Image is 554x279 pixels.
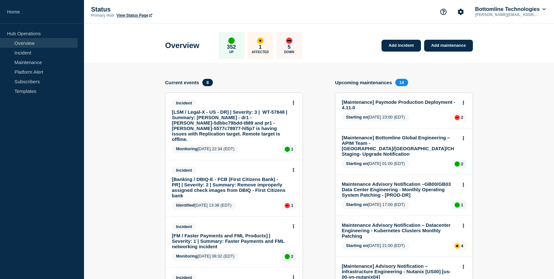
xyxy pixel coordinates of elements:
span: [DATE] 17:00 (EDT) [342,201,409,209]
span: [DATE] 13:38 (EDT) [172,201,236,210]
p: 5 [288,44,290,50]
button: Support [437,5,450,19]
p: 2 [461,115,463,120]
p: 1 [291,147,293,152]
p: 1 [461,202,463,207]
p: Status [91,6,219,13]
span: [DATE] 21:00 (EDT) [342,242,409,250]
div: down [286,37,292,44]
span: Incident [172,167,196,174]
span: Incident [172,99,196,107]
span: 8 [202,79,213,86]
div: up [285,147,290,152]
span: 14 [395,79,408,86]
p: 2 [461,161,463,166]
span: Incident [172,223,196,230]
div: up [455,202,460,208]
a: View Status Page [116,13,152,18]
a: Add maintenance [424,40,473,52]
a: [Banking / DBIQ-E - FCB (First Citizens Bank) - PR] | Severity: 2 | Summary: Remove improperly as... [172,176,288,198]
span: Starting on [346,115,368,119]
h4: Current events [165,80,199,85]
div: affected [455,243,460,249]
button: Account settings [454,5,467,19]
p: 1 [291,203,293,208]
span: Starting on [346,243,368,248]
span: Monitoring [176,254,197,258]
p: Down [284,50,294,54]
button: Bottomline Technologies [474,6,547,12]
a: [Maintenance] Bottomline Global Engineering – APIM Team - [GEOGRAPHIC_DATA]/[GEOGRAPHIC_DATA]/CH ... [342,135,457,157]
span: Starting on [346,161,368,166]
p: 4 [461,243,463,248]
p: Primary Hub [91,13,114,18]
a: [LSM / Legal-X - US - DR] | Severity: 3 | WT-57848 | Summary: [PERSON_NAME] - dr1 - [PERSON_NAME]... [172,109,288,142]
div: affected [257,37,264,44]
div: up [285,254,290,259]
a: Maintenance Advisory Notification – Datacenter Engineering - Kubernetes Clusters Monthly Patching [342,222,457,239]
a: [Maintenance] Paymode Production Deployment - 4.11.0 [342,99,457,110]
span: Monitoring [176,146,197,151]
span: [DATE] 01:00 (EDT) [342,160,409,168]
p: 352 [227,44,236,50]
p: 2 [291,254,293,259]
div: down [455,115,460,120]
span: [DATE] 08:32 (EDT) [172,252,239,261]
span: Identified [176,203,195,208]
a: Maintenance Advisory Notification –GB00/GB03 Data Center Engineering - Monthly Operating System P... [342,181,457,198]
span: Starting on [346,202,368,207]
span: [DATE] 23:00 (EDT) [342,113,409,122]
p: 1 [259,44,262,50]
p: Up [229,50,234,54]
a: Add incident [382,40,421,52]
div: up [455,161,460,167]
h4: Upcoming maintenances [335,80,392,85]
p: [PERSON_NAME][EMAIL_ADDRESS][PERSON_NAME][DOMAIN_NAME] [474,12,541,17]
a: [FM / Faster Payments and FML Products] | Severity: 1 | Summary: Faster Payments and FML networki... [172,233,288,249]
div: down [285,203,290,208]
span: [DATE] 22:34 (EDT) [172,145,239,153]
p: Affected [252,50,269,54]
div: up [228,37,235,44]
h1: Overview [165,41,199,50]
